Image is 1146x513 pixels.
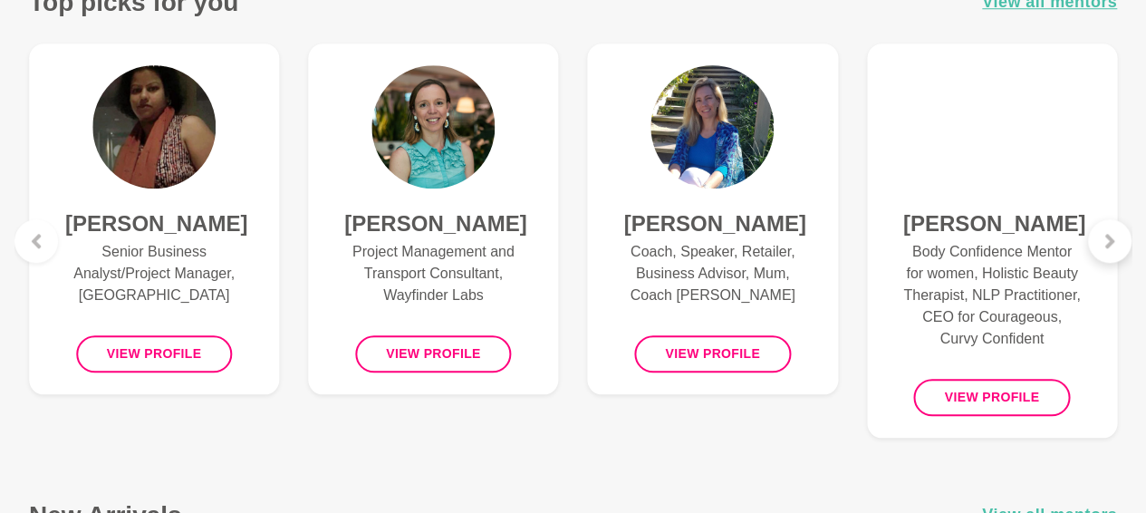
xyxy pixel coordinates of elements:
[867,44,1117,438] a: Melissa Rodda[PERSON_NAME]Body Confidence Mentor for women, Holistic Beauty Therapist, NLP Practi...
[65,210,243,237] h4: [PERSON_NAME]
[624,241,802,306] p: Coach, Speaker, Retailer, Business Advisor, Mum, Coach [PERSON_NAME]
[29,44,279,394] a: Khushbu Gupta[PERSON_NAME]Senior Business Analyst/Project Manager, [GEOGRAPHIC_DATA]View profile
[308,44,558,394] a: Laura Aston[PERSON_NAME]Project Management and Transport Consultant, Wayfinder LabsView profile
[634,335,791,373] button: View profile
[344,241,522,306] p: Project Management and Transport Consultant, Wayfinder Labs
[930,65,1054,189] img: Melissa Rodda
[651,65,775,189] img: Melinda Charlesworth
[92,65,216,189] img: Khushbu Gupta
[355,335,512,373] button: View profile
[344,210,522,237] h4: [PERSON_NAME]
[903,210,1081,237] h4: [PERSON_NAME]
[624,210,802,237] h4: [PERSON_NAME]
[903,241,1081,350] p: Body Confidence Mentor for women, Holistic Beauty Therapist, NLP Practitioner, CEO for Courageous...
[371,65,495,189] img: Laura Aston
[588,44,838,394] a: Melinda Charlesworth[PERSON_NAME]Coach, Speaker, Retailer, Business Advisor, Mum, Coach [PERSON_N...
[76,335,233,373] button: View profile
[914,379,1071,416] button: View profile
[65,241,243,306] p: Senior Business Analyst/Project Manager, [GEOGRAPHIC_DATA]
